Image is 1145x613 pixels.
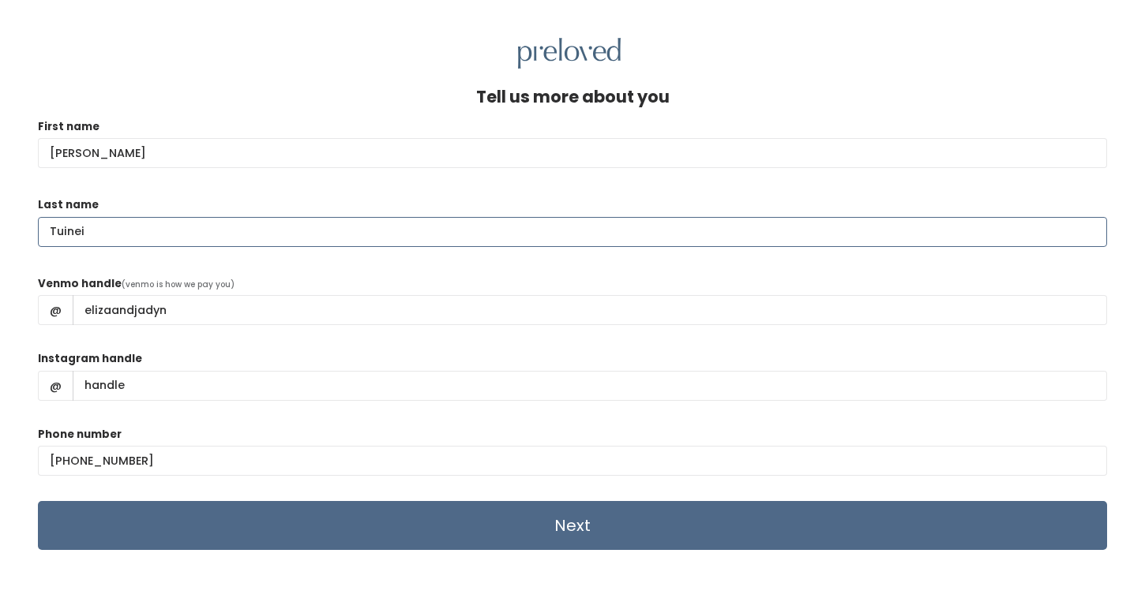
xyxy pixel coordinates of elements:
[38,446,1107,476] input: (___) ___-____
[38,427,122,443] label: Phone number
[38,351,142,367] label: Instagram handle
[518,38,621,69] img: preloved logo
[73,371,1107,401] input: handle
[38,119,99,135] label: First name
[38,371,73,401] span: @
[73,295,1107,325] input: handle
[122,278,235,290] span: (venmo is how we pay you)
[38,295,73,325] span: @
[38,197,99,213] label: Last name
[38,501,1107,550] input: Next
[38,276,122,292] label: Venmo handle
[476,88,670,106] h4: Tell us more about you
